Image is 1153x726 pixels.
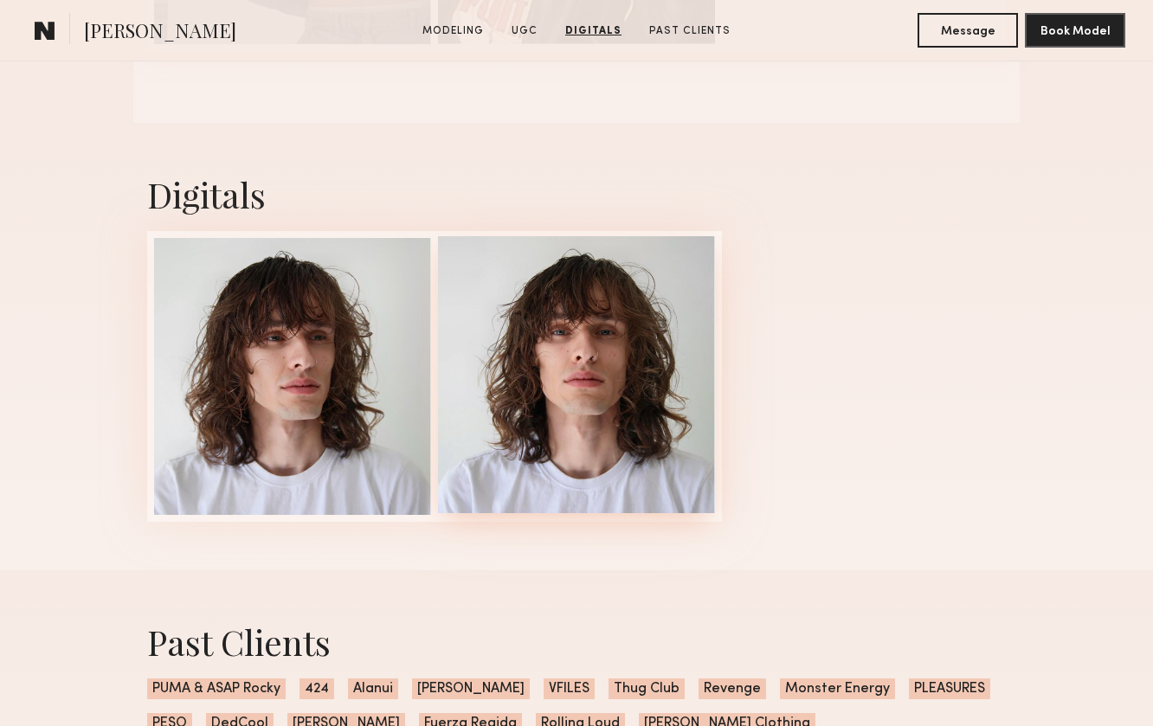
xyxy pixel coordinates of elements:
div: Past Clients [147,619,1006,665]
a: Modeling [415,23,491,39]
span: 424 [300,678,334,699]
button: Book Model [1025,13,1125,48]
span: Revenge [699,678,766,699]
span: Monster Energy [780,678,895,699]
span: Thug Club [609,678,685,699]
a: Book Model [1025,22,1125,37]
a: Past Clients [642,23,738,39]
span: PUMA & ASAP Rocky [147,678,286,699]
span: [PERSON_NAME] [412,678,530,699]
span: [PERSON_NAME] [84,17,236,48]
span: PLEASURES [909,678,990,699]
span: Alanui [348,678,398,699]
a: UGC [505,23,544,39]
span: VFILES [544,678,595,699]
div: Digitals [147,171,1006,217]
a: Digitals [558,23,628,39]
button: Message [918,13,1018,48]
